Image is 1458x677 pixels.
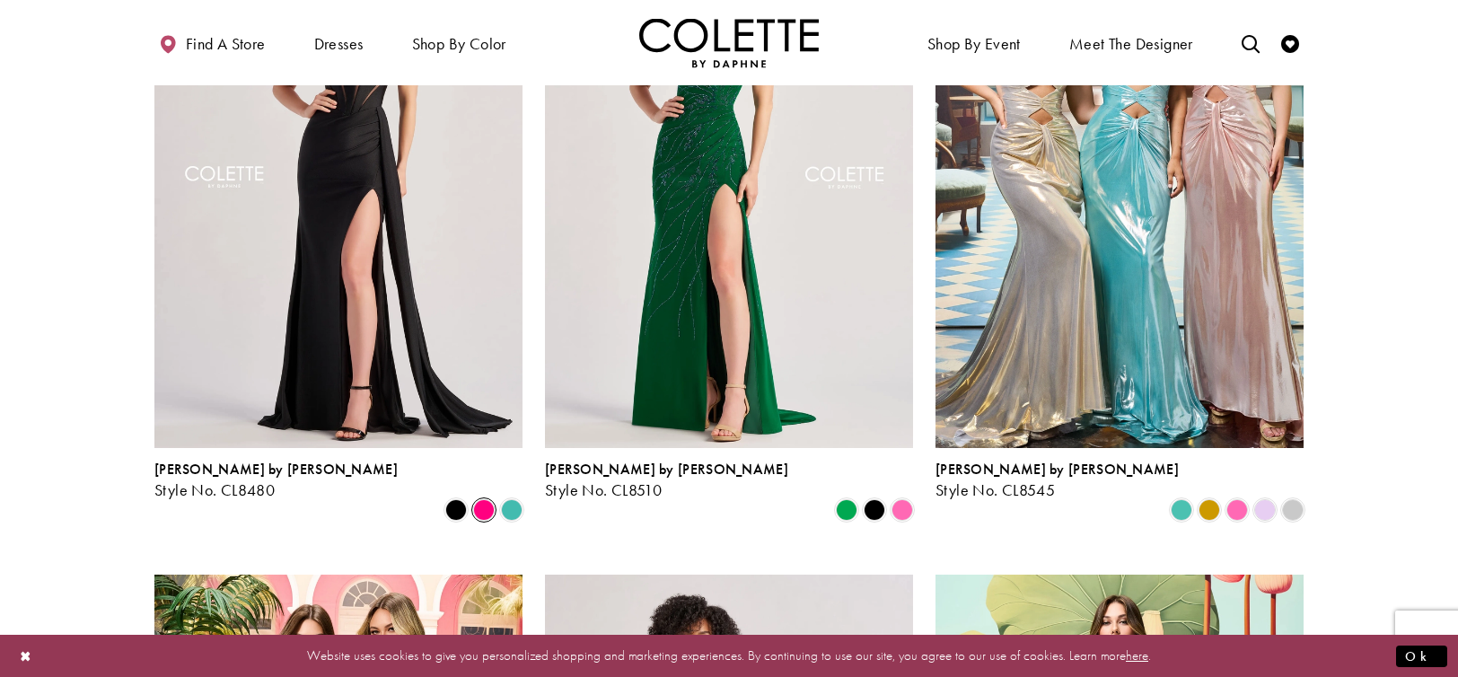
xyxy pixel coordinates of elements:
span: Shop by color [412,35,506,53]
i: Lilac [1254,499,1276,521]
span: Shop By Event [927,35,1021,53]
span: Style No. CL8510 [545,479,662,500]
img: Colette by Daphne [639,18,819,67]
i: Emerald [836,499,857,521]
span: [PERSON_NAME] by [PERSON_NAME] [545,460,788,479]
span: Dresses [310,18,368,67]
i: Silver [1282,499,1304,521]
button: Close Dialog [11,640,41,672]
a: here [1126,646,1148,664]
a: Visit Home Page [639,18,819,67]
span: Style No. CL8480 [154,479,275,500]
span: Shop By Event [923,18,1025,67]
i: Black [445,499,467,521]
button: Submit Dialog [1396,645,1447,667]
a: Toggle search [1237,18,1264,67]
i: Aqua [1171,499,1192,521]
span: [PERSON_NAME] by [PERSON_NAME] [935,460,1179,479]
i: Hot Pink [473,499,495,521]
p: Website uses cookies to give you personalized shopping and marketing experiences. By continuing t... [129,644,1329,668]
span: Find a store [186,35,266,53]
div: Colette by Daphne Style No. CL8545 [935,462,1179,499]
i: Turquoise [501,499,523,521]
i: Pink [1226,499,1248,521]
i: Gold [1199,499,1220,521]
i: Pink [891,499,913,521]
i: Black [864,499,885,521]
a: Meet the designer [1065,18,1198,67]
span: Style No. CL8545 [935,479,1055,500]
span: Meet the designer [1069,35,1193,53]
div: Colette by Daphne Style No. CL8480 [154,462,398,499]
a: Find a store [154,18,269,67]
div: Colette by Daphne Style No. CL8510 [545,462,788,499]
span: Dresses [314,35,364,53]
a: Check Wishlist [1277,18,1304,67]
span: [PERSON_NAME] by [PERSON_NAME] [154,460,398,479]
span: Shop by color [408,18,511,67]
